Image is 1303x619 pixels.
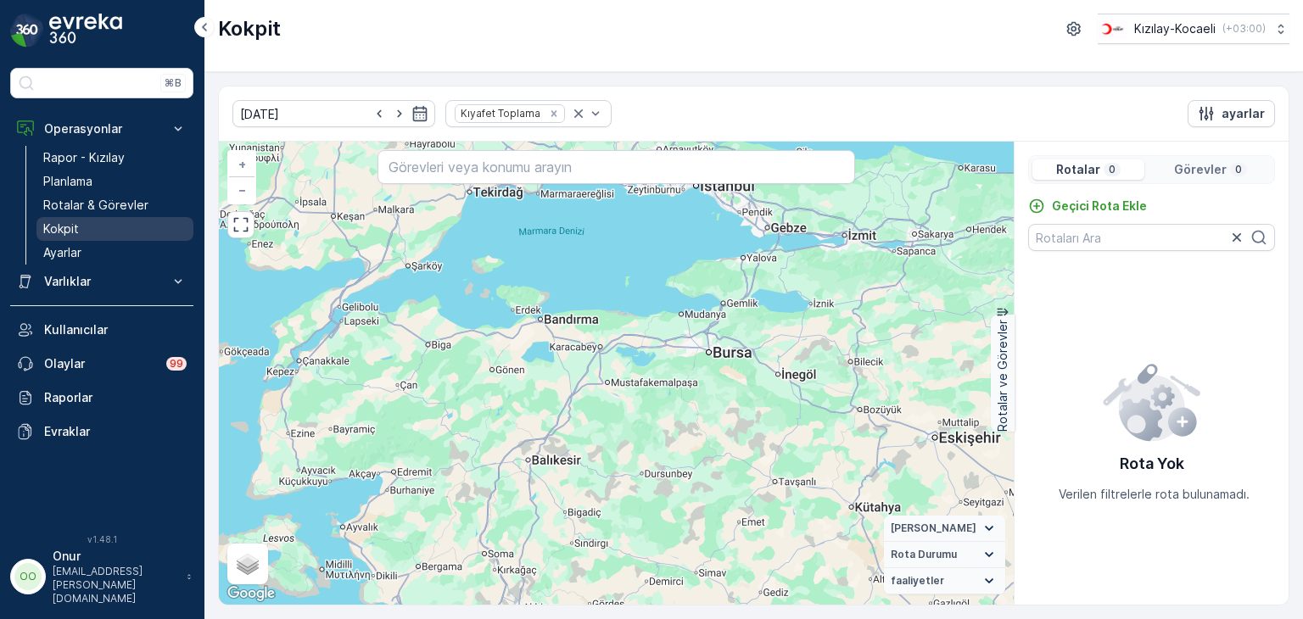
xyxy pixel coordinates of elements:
span: Rota Durumu [891,548,957,561]
p: ( +03:00 ) [1222,22,1266,36]
button: Varlıklar [10,265,193,298]
summary: [PERSON_NAME] [884,516,1005,542]
a: Rotalar & Görevler [36,193,193,217]
p: Evraklar [44,423,187,440]
p: Kokpit [43,220,79,237]
p: Rapor - Kızılay [43,149,125,166]
p: Olaylar [44,355,156,372]
span: + [238,157,246,171]
span: faaliyetler [891,574,944,588]
button: OOOnur[EMAIL_ADDRESS][PERSON_NAME][DOMAIN_NAME] [10,548,193,605]
a: Geçici Rota Ekle [1028,198,1147,215]
a: Ayarlar [36,241,193,265]
a: Evraklar [10,415,193,449]
div: Remove Kıyafet Toplama [545,107,563,120]
p: Planlama [43,173,92,190]
a: Bu bölgeyi Google Haritalar'da açın (yeni pencerede açılır) [223,583,279,605]
a: Rapor - Kızılay [36,146,193,170]
p: 0 [1233,163,1244,176]
summary: Rota Durumu [884,542,1005,568]
p: Ayarlar [43,244,81,261]
a: Yakınlaştır [229,152,254,177]
p: 99 [170,357,183,371]
p: Verilen filtrelerle rota bulunamadı. [1059,486,1250,503]
a: Kokpit [36,217,193,241]
span: v 1.48.1 [10,534,193,544]
a: Uzaklaştır [229,177,254,203]
button: Operasyonlar [10,112,193,146]
p: Geçici Rota Ekle [1052,198,1147,215]
p: Operasyonlar [44,120,159,137]
img: logo_dark-DEwI_e13.png [49,14,122,47]
summary: faaliyetler [884,568,1005,594]
p: Kızılay-Kocaeli [1134,20,1216,37]
img: k%C4%B1z%C4%B1lay_0jL9uU1.png [1098,20,1127,38]
p: Görevler [1174,161,1227,178]
img: logo [10,14,44,47]
p: ayarlar [1222,105,1265,122]
span: − [238,182,247,197]
p: Kokpit [218,15,281,42]
p: Kullanıcılar [44,321,187,338]
img: Google [223,583,279,605]
p: Rotalar & Görevler [43,197,148,214]
span: [PERSON_NAME] [891,521,976,535]
p: Rotalar [1056,161,1100,178]
input: dd/mm/yyyy [232,100,435,127]
button: ayarlar [1188,100,1275,127]
p: Onur [53,548,178,565]
a: Olaylar99 [10,347,193,381]
a: Planlama [36,170,193,193]
p: Rota Yok [1120,452,1184,476]
div: Kıyafet Toplama [456,105,543,121]
div: OO [14,563,42,590]
a: Layers [229,545,266,583]
p: 0 [1107,163,1117,176]
p: [EMAIL_ADDRESS][PERSON_NAME][DOMAIN_NAME] [53,565,178,605]
img: config error [1102,360,1201,442]
input: Rotaları Ara [1028,224,1275,251]
p: Raporlar [44,389,187,406]
button: Kızılay-Kocaeli(+03:00) [1098,14,1289,44]
p: Rotalar ve Görevler [994,320,1011,432]
a: Raporlar [10,381,193,415]
input: Görevleri veya konumu arayın [377,150,854,184]
p: ⌘B [165,76,182,90]
p: Varlıklar [44,273,159,290]
a: Kullanıcılar [10,313,193,347]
